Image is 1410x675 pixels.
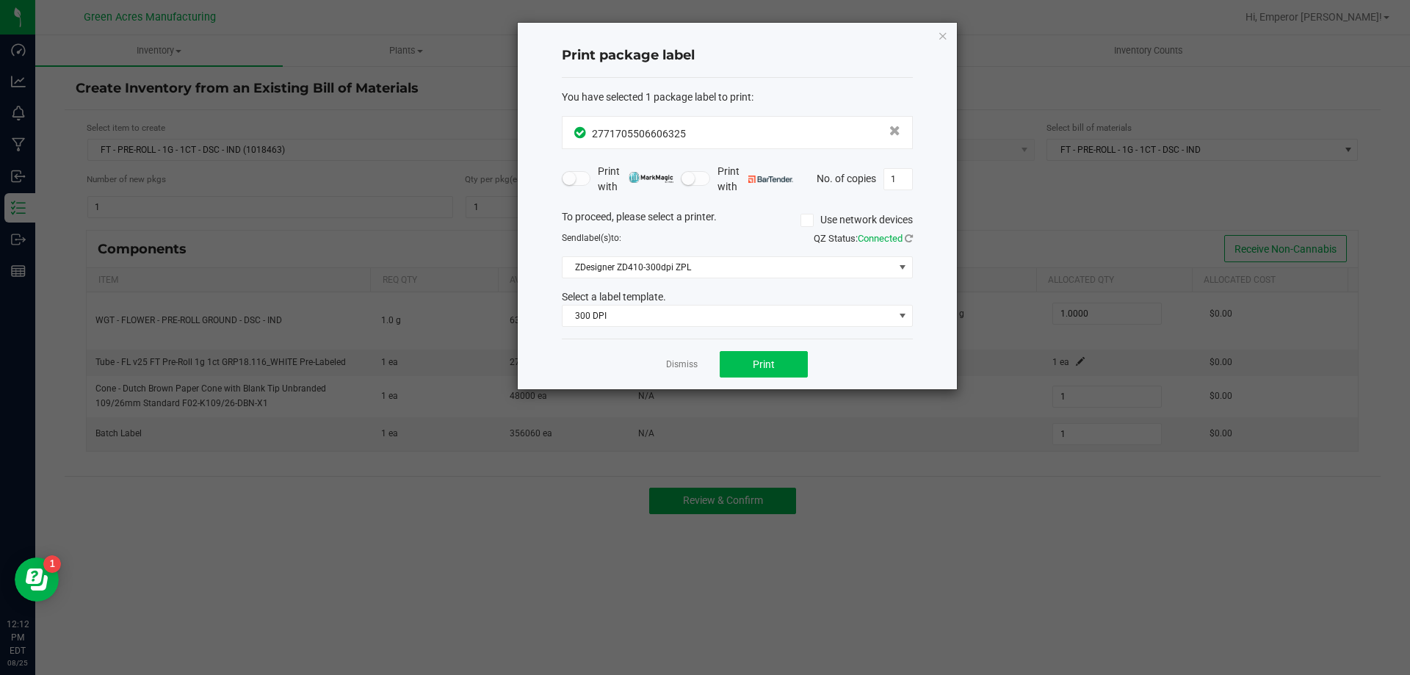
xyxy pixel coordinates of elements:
[666,358,698,371] a: Dismiss
[753,358,775,370] span: Print
[800,212,913,228] label: Use network devices
[562,91,751,103] span: You have selected 1 package label to print
[574,125,588,140] span: In Sync
[562,46,913,65] h4: Print package label
[717,164,793,195] span: Print with
[814,233,913,244] span: QZ Status:
[582,233,611,243] span: label(s)
[817,172,876,184] span: No. of copies
[563,257,894,278] span: ZDesigner ZD410-300dpi ZPL
[562,90,913,105] div: :
[551,289,924,305] div: Select a label template.
[563,306,894,326] span: 300 DPI
[598,164,673,195] span: Print with
[858,233,903,244] span: Connected
[720,351,808,378] button: Print
[43,555,61,573] iframe: Resource center unread badge
[629,172,673,183] img: mark_magic_cybra.png
[592,128,686,140] span: 2771705506606325
[562,233,621,243] span: Send to:
[551,209,924,231] div: To proceed, please select a printer.
[748,176,793,183] img: bartender.png
[15,557,59,602] iframe: Resource center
